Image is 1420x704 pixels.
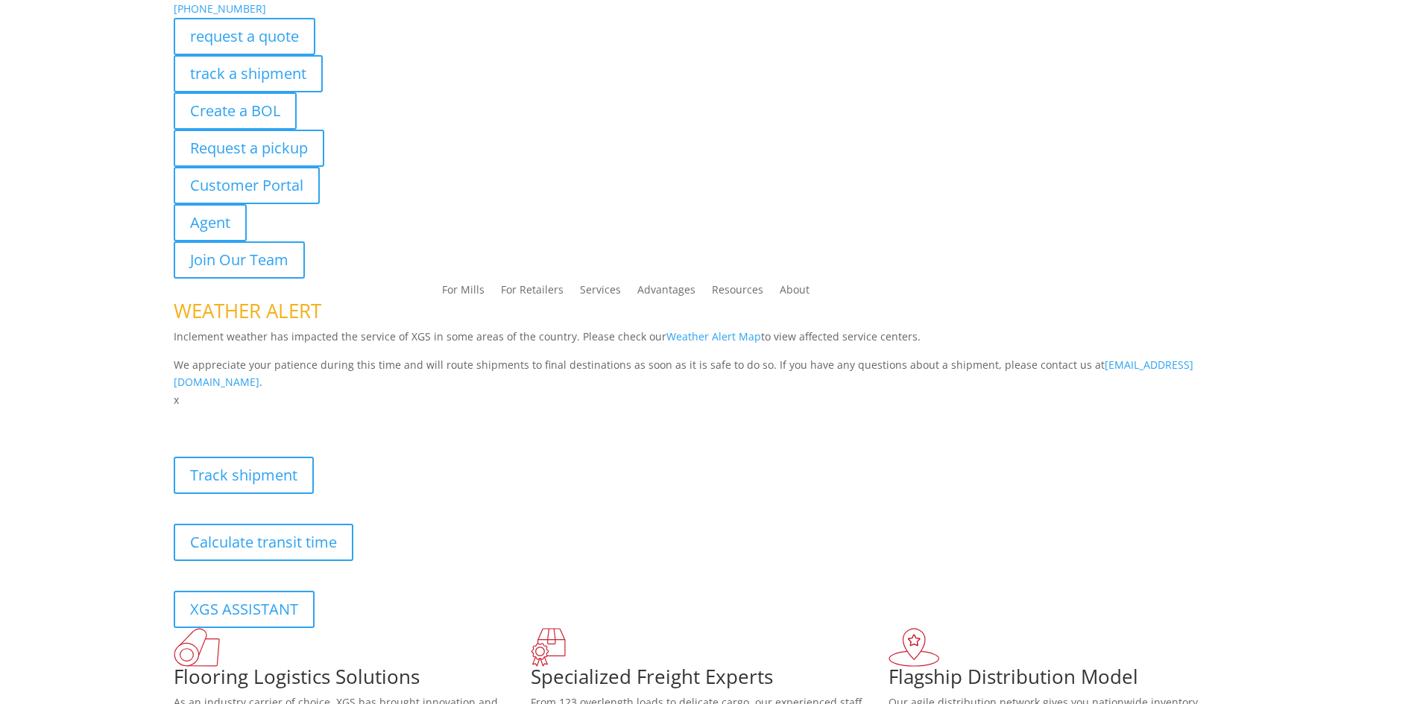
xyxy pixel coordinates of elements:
a: request a quote [174,18,315,55]
h1: Flagship Distribution Model [889,667,1246,694]
a: About [780,285,810,301]
a: Agent [174,204,247,241]
p: Inclement weather has impacted the service of XGS in some areas of the country. Please check our ... [174,328,1247,356]
img: xgs-icon-flagship-distribution-model-red [889,628,940,667]
p: We appreciate your patience during this time and will route shipments to final destinations as so... [174,356,1247,392]
a: [PHONE_NUMBER] [174,1,266,16]
a: Join Our Team [174,241,305,279]
h1: Flooring Logistics Solutions [174,667,531,694]
a: For Mills [442,285,485,301]
a: Request a pickup [174,130,324,167]
a: track a shipment [174,55,323,92]
a: Create a BOL [174,92,297,130]
a: For Retailers [501,285,564,301]
a: Customer Portal [174,167,320,204]
a: Resources [712,285,763,301]
img: xgs-icon-total-supply-chain-intelligence-red [174,628,220,667]
a: Calculate transit time [174,524,353,561]
a: XGS ASSISTANT [174,591,315,628]
p: x [174,391,1247,409]
b: Visibility, transparency, and control for your entire supply chain. [174,411,506,425]
img: xgs-icon-focused-on-flooring-red [531,628,566,667]
a: Services [580,285,621,301]
h1: Specialized Freight Experts [531,667,889,694]
span: WEATHER ALERT [174,297,321,324]
a: Track shipment [174,457,314,494]
a: Weather Alert Map [666,329,761,343]
a: Advantages [637,285,695,301]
